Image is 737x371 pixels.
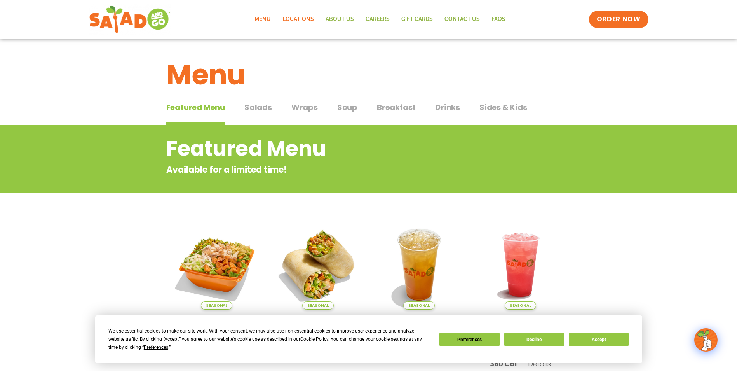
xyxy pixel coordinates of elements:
a: GIFT CARDS [396,10,439,28]
div: We use essential cookies to make our site work. With your consent, we may also use non-essential ... [108,327,430,352]
div: Cookie Consent Prompt [95,315,642,363]
span: 360 Cal [490,359,517,369]
a: Careers [360,10,396,28]
span: Seasonal [505,301,536,310]
img: Product photo for Blackberry Bramble Lemonade [476,220,565,310]
img: Product photo for Southwest Harvest Salad [172,220,262,310]
img: Product photo for Apple Cider Lemonade [375,220,464,310]
span: Soup [337,101,357,113]
span: Seasonal [302,301,334,310]
img: new-SAG-logo-768×292 [89,4,171,35]
span: Cookie Policy [300,336,328,342]
span: Sides & Kids [479,101,527,113]
button: Preferences [439,332,499,346]
a: Contact Us [439,10,486,28]
a: Locations [277,10,320,28]
a: About Us [320,10,360,28]
span: Seasonal [403,301,435,310]
div: Tabbed content [166,99,571,125]
img: Product photo for Southwest Harvest Wrap [273,220,363,310]
span: Salads [244,101,272,113]
button: Decline [504,332,564,346]
span: Seasonal [201,301,232,310]
p: Available for a limited time! [166,163,509,176]
h1: Menu [166,54,571,96]
span: Featured Menu [166,101,225,113]
span: Drinks [435,101,460,113]
button: Accept [569,332,629,346]
h2: Featured Menu [166,133,509,164]
span: Wraps [291,101,318,113]
span: Details [528,359,551,369]
a: FAQs [486,10,511,28]
span: ORDER NOW [597,15,640,24]
img: wpChatIcon [695,329,717,351]
a: Menu [249,10,277,28]
nav: Menu [249,10,511,28]
a: ORDER NOW [589,11,648,28]
span: Preferences [144,345,168,350]
span: Breakfast [377,101,416,113]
